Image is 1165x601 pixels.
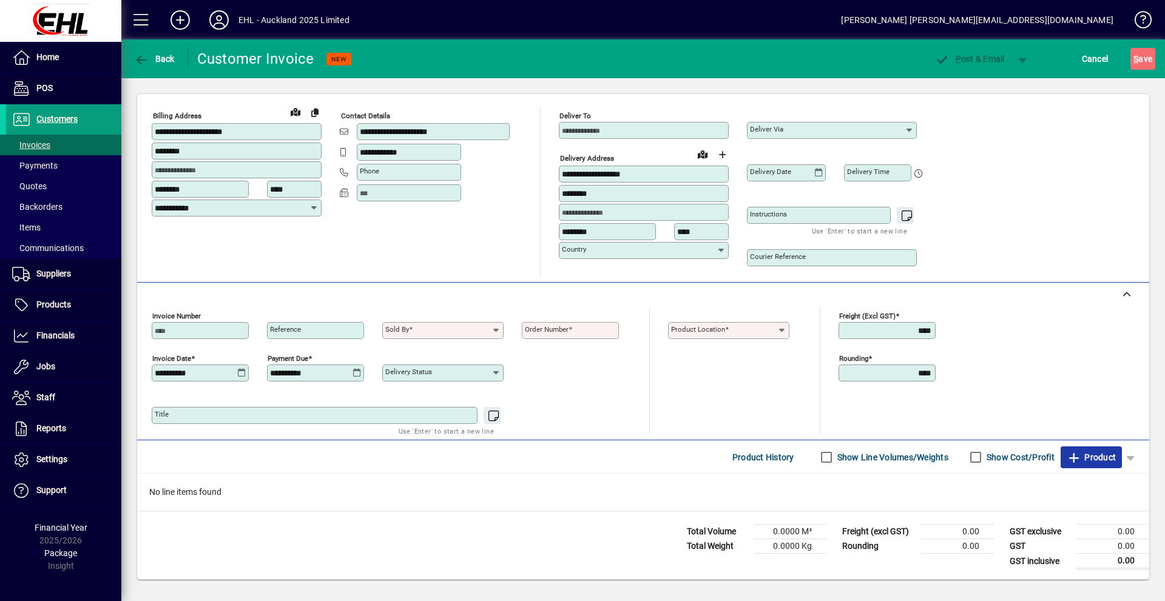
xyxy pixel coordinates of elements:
a: Payments [6,155,121,176]
span: Backorders [12,202,62,212]
label: Show Line Volumes/Weights [835,451,948,463]
td: GST [1004,539,1076,554]
span: Back [134,54,175,64]
mat-label: Phone [360,167,379,175]
div: No line items found [137,474,1149,511]
button: Cancel [1079,48,1112,70]
a: View on map [693,144,712,164]
mat-label: Country [562,245,586,253]
td: 0.0000 M³ [754,525,826,539]
mat-label: Courier Reference [750,252,806,261]
td: Freight (excl GST) [836,525,921,539]
a: Quotes [6,176,121,196]
td: 0.00 [921,539,994,554]
mat-label: Invoice date [152,354,191,363]
button: Product History [728,446,799,468]
a: Jobs [6,352,121,382]
span: Suppliers [36,269,71,278]
span: Customers [36,114,78,124]
button: Save [1130,48,1155,70]
span: Product History [732,448,794,467]
mat-label: Freight (excl GST) [839,312,896,320]
mat-label: Deliver via [750,125,783,133]
span: Quotes [12,181,47,191]
mat-label: Deliver To [559,112,591,120]
span: Package [44,548,77,558]
span: Jobs [36,361,55,371]
mat-label: Reference [270,325,301,334]
span: Invoices [12,140,50,150]
td: GST exclusive [1004,525,1076,539]
span: S [1133,54,1138,64]
button: Back [131,48,178,70]
td: GST inclusive [1004,554,1076,569]
a: Support [6,475,121,506]
a: Knowledge Base [1126,2,1150,42]
mat-hint: Use 'Enter' to start a new line [812,224,907,238]
td: 0.00 [921,525,994,539]
a: Invoices [6,135,121,155]
button: Copy to Delivery address [305,102,325,122]
span: Products [36,300,71,309]
button: Post & Email [928,48,1011,70]
a: Communications [6,238,121,258]
span: Support [36,485,67,495]
div: EHL - Auckland 2025 Limited [238,10,349,30]
a: Items [6,217,121,238]
a: Suppliers [6,259,121,289]
span: Product [1067,448,1116,467]
button: Choose address [712,145,732,164]
span: Cancel [1082,49,1109,69]
span: Reports [36,423,66,433]
span: Communications [12,243,84,253]
mat-label: Delivery date [750,167,791,176]
span: Settings [36,454,67,464]
span: Financial Year [35,523,87,532]
mat-label: Delivery time [847,167,890,176]
td: 0.00 [1076,525,1149,539]
a: Home [6,42,121,73]
mat-label: Title [155,410,169,418]
mat-label: Product location [671,325,725,334]
div: [PERSON_NAME] [PERSON_NAME][EMAIL_ADDRESS][DOMAIN_NAME] [841,10,1113,30]
a: Settings [6,445,121,475]
a: Products [6,290,121,320]
span: ost & Email [934,54,1005,64]
a: Financials [6,321,121,351]
td: 0.00 [1076,539,1149,554]
span: NEW [331,55,346,63]
a: Reports [6,414,121,444]
mat-label: Sold by [385,325,409,334]
span: Payments [12,161,58,170]
span: Financials [36,331,75,340]
a: View on map [286,102,305,121]
span: Items [12,223,41,232]
span: Staff [36,392,55,402]
mat-label: Invoice number [152,312,201,320]
button: Profile [200,9,238,31]
app-page-header-button: Back [121,48,188,70]
span: P [956,54,961,64]
td: 0.0000 Kg [754,539,826,554]
button: Product [1061,446,1122,468]
td: Total Volume [681,525,754,539]
mat-label: Payment due [268,354,308,363]
td: 0.00 [1076,554,1149,569]
mat-label: Instructions [750,210,787,218]
div: Customer Invoice [197,49,314,69]
span: Home [36,52,59,62]
mat-label: Rounding [839,354,868,363]
td: Total Weight [681,539,754,554]
mat-hint: Use 'Enter' to start a new line [399,424,494,438]
a: POS [6,73,121,104]
mat-label: Delivery status [385,368,432,376]
span: ave [1133,49,1152,69]
button: Add [161,9,200,31]
label: Show Cost/Profit [984,451,1055,463]
mat-label: Order number [525,325,569,334]
a: Backorders [6,196,121,217]
td: Rounding [836,539,921,554]
span: POS [36,83,53,93]
a: Staff [6,383,121,413]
